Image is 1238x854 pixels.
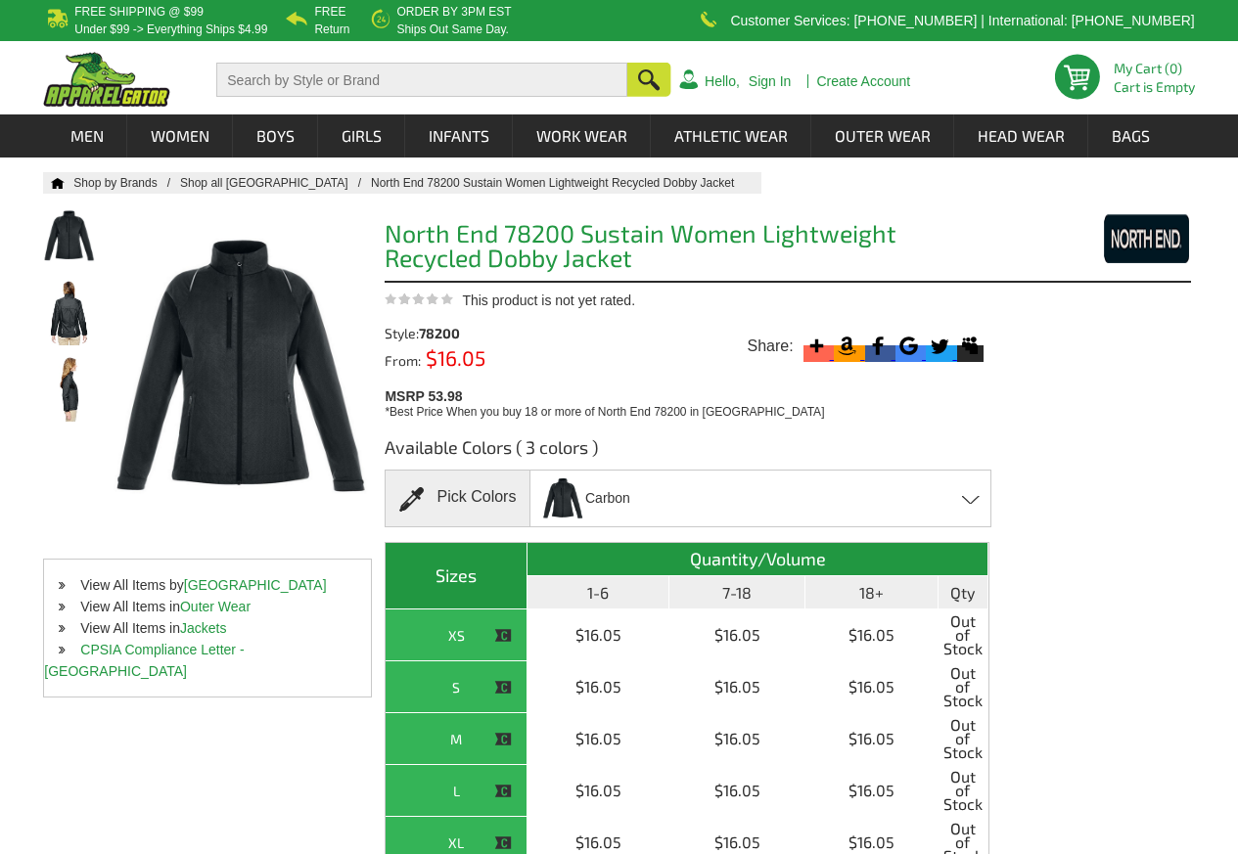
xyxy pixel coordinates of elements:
td: $16.05 [669,609,805,661]
li: View All Items in [44,617,371,639]
span: Carbon [585,481,630,516]
b: Free [314,5,345,19]
span: 78200 [419,325,460,341]
a: Work Wear [514,114,650,157]
a: North End 78200 Sustain Women Lightweight Recycled Dobby Jacket [371,176,754,190]
div: Pick Colors [385,470,529,527]
span: Cart is Empty [1114,80,1195,94]
span: Out of Stock [943,718,983,759]
li: View All Items in [44,596,371,617]
a: [GEOGRAPHIC_DATA] [184,577,327,593]
div: MSRP 53.98 [385,383,995,421]
td: $16.05 [805,765,939,817]
svg: More [803,333,830,359]
p: ships out same day. [396,23,511,35]
a: Men [48,114,126,157]
div: Style: [385,327,537,340]
svg: Google Bookmark [895,333,922,359]
td: $16.05 [527,661,669,713]
a: Shop by Brands [73,176,180,190]
div: From: [385,350,537,368]
a: Infants [406,114,512,157]
td: $16.05 [527,609,669,661]
p: under $99 -> everything ships $4.99 [74,23,267,35]
img: This item is CLOSEOUT! [494,731,512,748]
img: North End [1044,213,1191,263]
svg: Myspace [957,333,984,359]
td: $16.05 [527,713,669,765]
th: 1-6 [527,576,669,609]
th: Quantity/Volume [527,543,988,576]
th: 7-18 [669,576,805,609]
td: $16.05 [527,765,669,817]
div: L [390,779,522,803]
a: Hello, [705,74,740,88]
a: Athletic Wear [652,114,810,157]
td: $16.05 [669,765,805,817]
td: $16.05 [669,713,805,765]
td: $16.05 [805,713,939,765]
div: XS [390,623,522,648]
a: CPSIA Compliance Letter - [GEOGRAPHIC_DATA] [44,642,244,679]
a: Jackets [180,620,226,636]
a: Create Account [816,74,910,88]
a: Home [43,177,65,189]
a: Women [128,114,232,157]
a: Girls [319,114,404,157]
p: Customer Services: [PHONE_NUMBER] | International: [PHONE_NUMBER] [730,15,1194,26]
span: Share: [747,337,793,356]
a: Outer Wear [180,599,251,614]
img: This item is CLOSEOUT! [494,783,512,800]
img: Carbon [542,472,583,524]
td: $16.05 [805,609,939,661]
svg: Facebook [865,333,892,359]
a: Boys [234,114,317,157]
span: This product is not yet rated. [462,292,635,308]
li: View All Items by [44,574,371,596]
b: Free Shipping @ $99 [74,5,204,19]
img: This product is not yet rated. [385,292,453,305]
svg: Amazon [834,333,860,359]
p: Return [314,23,349,35]
a: Bags [1089,114,1172,157]
h3: Available Colors ( 3 colors ) [385,435,989,470]
li: My Cart (0) [1114,62,1187,75]
svg: Twitter [926,333,952,359]
th: 18+ [805,576,939,609]
span: $16.05 [421,345,485,370]
img: This item is CLOSEOUT! [494,679,512,697]
td: $16.05 [805,661,939,713]
div: M [390,727,522,751]
div: S [390,675,522,699]
span: *Best Price When you buy 18 or more of North End 78200 in [GEOGRAPHIC_DATA] [385,405,824,419]
img: ApparelGator [43,52,170,107]
a: Sign In [749,74,792,88]
td: $16.05 [669,661,805,713]
span: Out of Stock [943,666,983,707]
a: Outer Wear [812,114,953,157]
a: Shop all [GEOGRAPHIC_DATA] [180,176,371,190]
span: Out of Stock [943,614,983,655]
span: Out of Stock [943,770,983,811]
h1: North End 78200 Sustain Women Lightweight Recycled Dobby Jacket [385,221,989,276]
input: Search by Style or Brand [216,63,627,97]
img: This item is CLOSEOUT! [494,834,512,852]
a: Head Wear [955,114,1087,157]
img: This item is CLOSEOUT! [494,627,512,645]
th: Qty [939,576,988,609]
th: Sizes [386,543,527,609]
b: Order by 3PM EST [396,5,511,19]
